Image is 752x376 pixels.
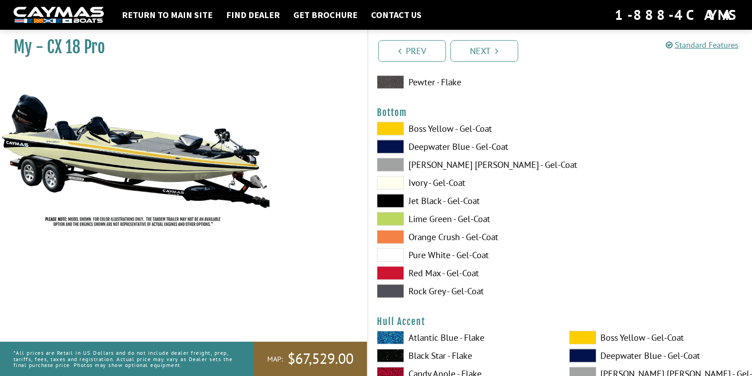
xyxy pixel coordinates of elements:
[377,316,743,327] h4: Hull Accent
[377,230,551,244] label: Orange Crush - Gel-Coat
[222,9,284,21] a: Find Dealer
[377,212,551,226] label: Lime Green - Gel-Coat
[14,37,344,57] h1: My - CX 18 Pro
[117,9,217,21] a: Return to main site
[377,331,551,344] label: Atlantic Blue - Flake
[377,194,551,208] label: Jet Black - Gel-Coat
[377,248,551,262] label: Pure White - Gel-Coat
[267,354,283,364] span: MAP:
[288,349,353,368] span: $67,529.00
[289,9,362,21] a: Get Brochure
[378,40,446,62] a: Prev
[377,284,551,298] label: Rock Grey - Gel-Coat
[377,158,551,172] label: [PERSON_NAME] [PERSON_NAME] - Gel-Coat
[666,40,738,50] a: Standard Features
[569,349,743,362] label: Deepwater Blue - Gel-Coat
[377,266,551,280] label: Red Max - Gel-Coat
[377,349,551,362] label: Black Star - Flake
[450,40,518,62] a: Next
[377,140,551,153] label: Deepwater Blue - Gel-Coat
[377,176,551,190] label: Ivory - Gel-Coat
[569,331,743,344] label: Boss Yellow - Gel-Coat
[14,7,104,23] img: white-logo-c9c8dbefe5ff5ceceb0f0178aa75bf4bb51f6bca0971e226c86eb53dfe498488.png
[615,5,738,25] div: 1-888-4CAYMAS
[377,122,551,135] label: Boss Yellow - Gel-Coat
[376,39,752,62] ul: Pagination
[377,75,551,89] label: Pewter - Flake
[367,9,426,21] a: Contact Us
[254,342,367,376] a: MAP:$67,529.00
[14,345,233,372] p: *All prices are Retail in US Dollars and do not include dealer freight, prep, tariffs, fees, taxe...
[377,107,743,118] h4: Bottom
